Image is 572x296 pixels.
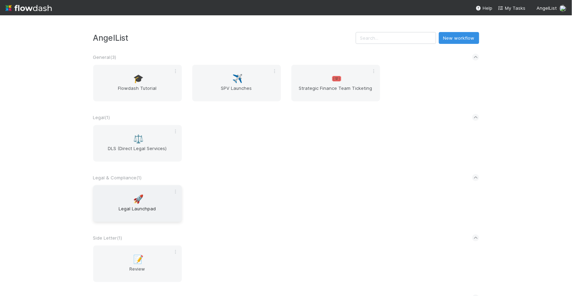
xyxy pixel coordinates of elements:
[93,125,182,162] a: ⚖️DLS (Direct Legal Services)
[133,134,144,143] span: ⚖️
[291,65,380,101] a: 🎟️Strategic Finance Team Ticketing
[232,74,243,83] span: ✈️
[93,175,142,180] span: Legal & Compliance ( 1 )
[133,255,144,264] span: 📝
[498,5,525,11] a: My Tasks
[93,65,182,101] a: 🎓Flowdash Tutorial
[96,145,179,159] span: DLS (Direct Legal Services)
[133,74,144,83] span: 🎓
[356,32,436,44] input: Search...
[96,265,179,279] span: Review
[93,115,110,120] span: Legal ( 1 )
[537,5,557,11] span: AngelList
[93,54,116,60] span: General ( 3 )
[93,33,356,42] h3: AngelList
[133,195,144,204] span: 🚀
[439,32,479,44] button: New workflow
[93,185,182,222] a: 🚀Legal Launchpad
[331,74,342,83] span: 🎟️
[559,5,566,12] img: avatar_b5be9b1b-4537-4870-b8e7-50cc2287641b.png
[93,235,122,241] span: Side Letter ( 1 )
[96,205,179,219] span: Legal Launchpad
[476,5,492,11] div: Help
[96,85,179,99] span: Flowdash Tutorial
[93,246,182,282] a: 📝Review
[195,85,278,99] span: SPV Launches
[6,2,52,14] img: logo-inverted-e16ddd16eac7371096b0.svg
[294,85,377,99] span: Strategic Finance Team Ticketing
[192,65,281,101] a: ✈️SPV Launches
